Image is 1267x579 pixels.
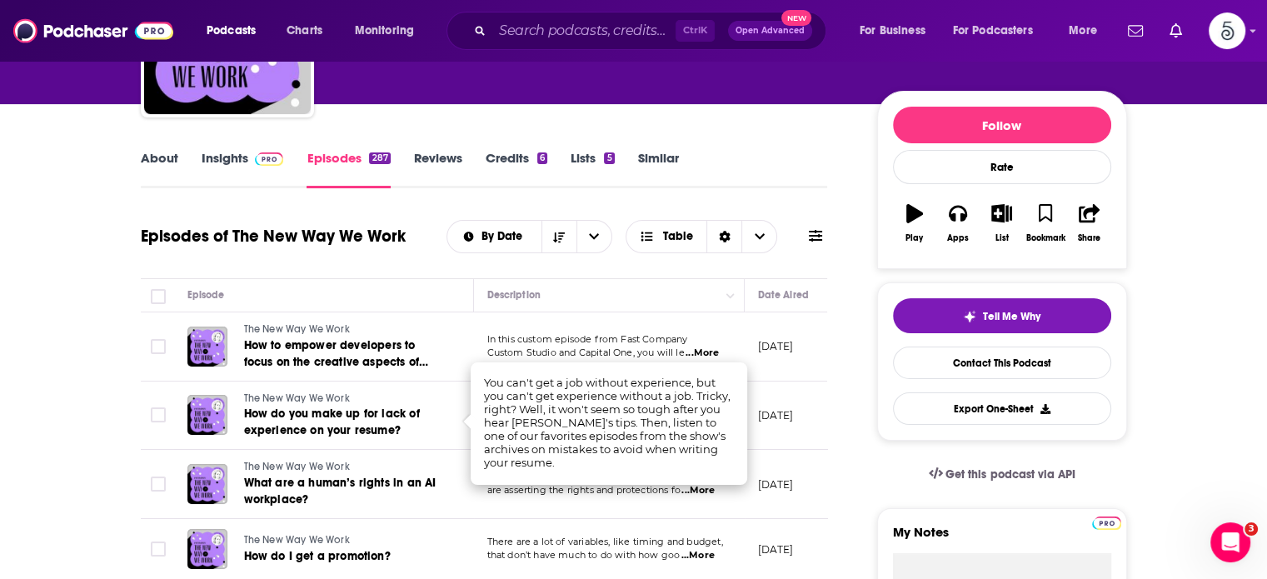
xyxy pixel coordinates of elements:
label: My Notes [893,524,1111,553]
span: Ctrl K [676,20,715,42]
span: What are a human’s rights in an AI workplace? [244,476,436,507]
a: Show notifications dropdown [1163,17,1189,45]
iframe: Intercom live chat [1210,522,1250,562]
button: open menu [576,221,611,252]
div: Episode [187,285,225,305]
div: Search podcasts, credits, & more... [462,12,842,50]
button: List [980,193,1023,253]
div: Date Aired [758,285,809,305]
span: are asserting the rights and protections fo [487,484,681,496]
span: ...More [681,549,715,562]
button: Bookmark [1024,193,1067,253]
a: Similar [638,150,679,188]
span: For Business [860,19,925,42]
a: About [141,150,178,188]
button: open menu [942,17,1057,44]
button: Sort Direction [541,221,576,252]
span: The New Way We Work [244,323,350,335]
div: Apps [947,233,969,243]
button: Show profile menu [1209,12,1245,49]
button: Choose View [626,220,778,253]
button: Share [1067,193,1110,253]
div: 287 [369,152,390,164]
a: The New Way We Work [244,533,442,548]
div: Play [905,233,923,243]
p: [DATE] [758,339,794,353]
span: For Podcasters [953,19,1033,42]
button: open menu [1057,17,1118,44]
a: Get this podcast via API [915,454,1089,495]
a: Show notifications dropdown [1121,17,1150,45]
button: Export One-Sheet [893,392,1111,425]
span: The New Way We Work [244,392,350,404]
button: Follow [893,107,1111,143]
a: Episodes287 [307,150,390,188]
span: Logged in as Spiral5-G2 [1209,12,1245,49]
a: The New Way We Work [244,322,444,337]
a: How to empower developers to focus on the creative aspects of engineering - FROM CAPITAL ONE AND ... [244,337,444,371]
button: open menu [447,231,541,242]
span: Custom Studio and Capital One, you will le [487,347,685,358]
button: Apps [936,193,980,253]
p: [DATE] [758,542,794,557]
a: How do I get a promotion? [244,548,442,565]
a: The New Way We Work [244,392,444,407]
a: Credits6 [486,150,547,188]
img: tell me why sparkle [963,310,976,323]
h2: Choose List sort [446,220,612,253]
span: Toggle select row [151,477,166,492]
span: Table [663,231,693,242]
a: InsightsPodchaser Pro [202,150,284,188]
span: In this custom episode from Fast Company [487,333,688,345]
span: Monitoring [355,19,414,42]
div: Share [1078,233,1100,243]
img: Podchaser Pro [1092,517,1121,530]
a: How do you make up for lack of experience on your resume? [244,406,444,439]
a: Pro website [1092,514,1121,530]
div: Rate [893,150,1111,184]
a: Contact This Podcast [893,347,1111,379]
span: New [781,10,811,26]
div: 6 [537,152,547,164]
img: Podchaser - Follow, Share and Rate Podcasts [13,15,173,47]
div: List [995,233,1009,243]
span: Toggle select row [151,339,166,354]
a: What are a human’s rights in an AI workplace? [244,475,444,508]
span: How do I get a promotion? [244,549,391,563]
input: Search podcasts, credits, & more... [492,17,676,44]
button: Column Actions [721,286,741,306]
span: The New Way We Work [244,534,350,546]
div: Description [487,285,541,305]
div: Bookmark [1025,233,1065,243]
img: User Profile [1209,12,1245,49]
span: Get this podcast via API [945,467,1075,482]
span: The New Way We Work [244,461,350,472]
h1: Episodes of The New Way We Work [141,226,406,247]
span: Toggle select row [151,542,166,557]
span: ...More [686,347,719,360]
span: How do you make up for lack of experience on your resume? [244,407,420,437]
span: 3 [1245,522,1258,536]
img: Podchaser Pro [255,152,284,166]
span: Toggle select row [151,407,166,422]
button: Play [893,193,936,253]
span: that don’t have much to do with how goo [487,549,681,561]
button: open menu [195,17,277,44]
div: 5 [604,152,614,164]
button: open menu [343,17,436,44]
span: By Date [481,231,528,242]
span: Podcasts [207,19,256,42]
p: [DATE] [758,408,794,422]
span: ...More [681,484,715,497]
a: Lists5 [571,150,614,188]
a: Reviews [414,150,462,188]
a: Charts [276,17,332,44]
span: How to empower developers to focus on the creative aspects of engineering - FROM CAPITAL ONE AND ... [244,338,428,402]
p: [DATE] [758,477,794,492]
a: The New Way We Work [244,460,444,475]
button: tell me why sparkleTell Me Why [893,298,1111,333]
span: There are a lot of variables, like timing and budget, [487,536,723,547]
span: You can't get a job without experience, but you can't get experience without a job. Tricky, right... [484,376,731,469]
